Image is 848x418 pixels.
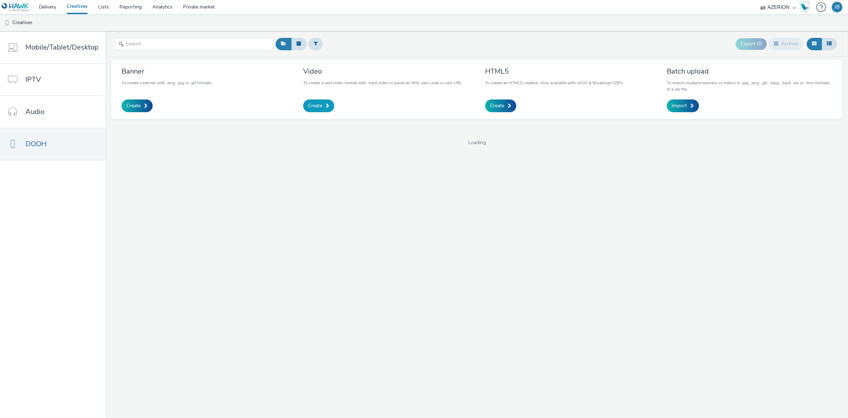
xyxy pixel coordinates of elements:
[2,3,29,12] img: undefined Logo
[4,19,11,27] img: dooh
[807,38,822,50] button: Grid
[799,1,810,13] img: Hawk Academy
[490,102,504,109] span: Create
[667,99,699,112] a: Import
[25,107,45,117] span: Audio
[308,102,322,109] span: Create
[115,38,274,50] input: Search...
[303,67,463,76] h3: Video
[672,102,687,109] span: Import
[835,2,840,12] div: JB
[25,74,41,85] span: IPTV
[106,139,848,146] span: Loading
[821,38,837,50] button: Table
[122,80,213,86] p: To create a banner with .png, .jpg or .gif formats.
[485,80,623,86] p: To create an HTML5 creative. Only available with AIOO & Broadsign SSPs
[303,99,334,112] a: Create
[122,67,213,76] h3: Banner
[126,102,141,109] span: Create
[122,99,153,112] a: Create
[25,139,47,149] span: DOOH
[667,80,832,92] p: To import multiple banners or videos in .jpg, .png, .gif, .mpg, .mp4, .avi or .mov formats in a z...
[768,38,803,50] button: Archive
[667,67,832,76] h3: Batch upload
[303,80,463,86] p: To create a vast video format with .mp4 video or paste an XML vast code or vast URL.
[25,42,99,52] span: Mobile/Tablet/Desktop
[799,1,813,13] a: Hawk Academy
[485,67,623,76] h3: HTML5
[485,99,516,112] a: Create
[736,38,767,50] button: Export ID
